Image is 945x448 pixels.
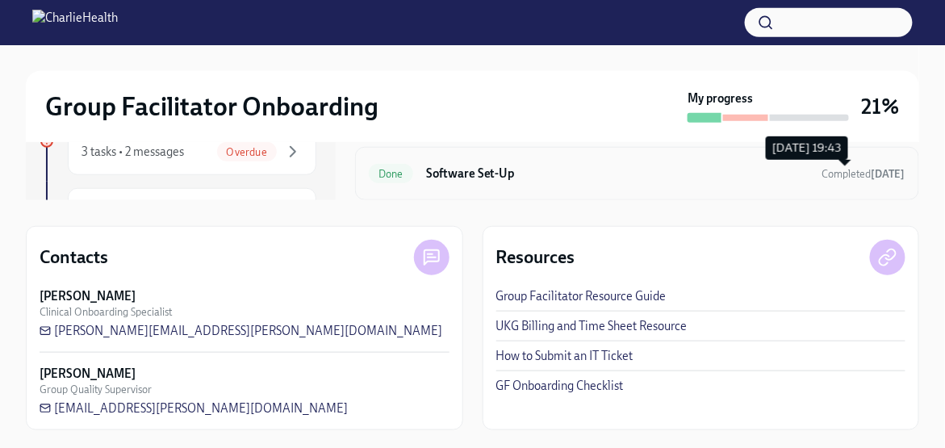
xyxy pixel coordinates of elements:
[32,10,118,36] img: CharlieHealth
[496,245,575,270] h4: Resources
[40,304,172,320] span: Clinical Onboarding Specialist
[40,382,152,397] span: Group Quality Supervisor
[862,92,900,121] h3: 21%
[822,168,905,180] span: Completed
[369,161,905,186] a: DoneSoftware Set-UpCompleted[DATE]
[496,348,633,364] a: How to Submit an IT Ticket
[496,378,624,394] a: GF Onboarding Checklist
[40,288,136,304] strong: [PERSON_NAME]
[369,168,413,180] span: Done
[217,146,277,158] span: Overdue
[40,400,348,417] a: [EMAIL_ADDRESS][PERSON_NAME][DOMAIN_NAME]
[426,165,809,182] h6: Software Set-Up
[688,90,753,107] strong: My progress
[82,144,184,160] div: 3 tasks • 2 messages
[872,168,905,180] strong: [DATE]
[496,318,688,334] a: UKG Billing and Time Sheet Resource
[45,90,378,123] h2: Group Facilitator Onboarding
[496,288,667,304] a: Group Facilitator Resource Guide
[40,245,108,270] h4: Contacts
[40,366,136,382] strong: [PERSON_NAME]
[40,323,442,339] a: [PERSON_NAME][EMAIL_ADDRESS][PERSON_NAME][DOMAIN_NAME]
